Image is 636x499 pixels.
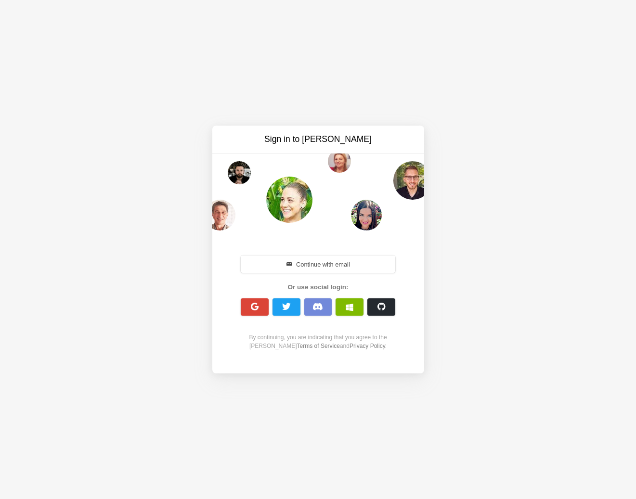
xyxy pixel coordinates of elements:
div: Or use social login: [235,282,401,292]
button: Continue with email [241,256,396,273]
div: By continuing, you are indicating that you agree to the [PERSON_NAME] and . [235,333,401,350]
h3: Sign in to [PERSON_NAME] [237,133,399,145]
a: Privacy Policy [350,343,385,349]
a: Terms of Service [297,343,340,349]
